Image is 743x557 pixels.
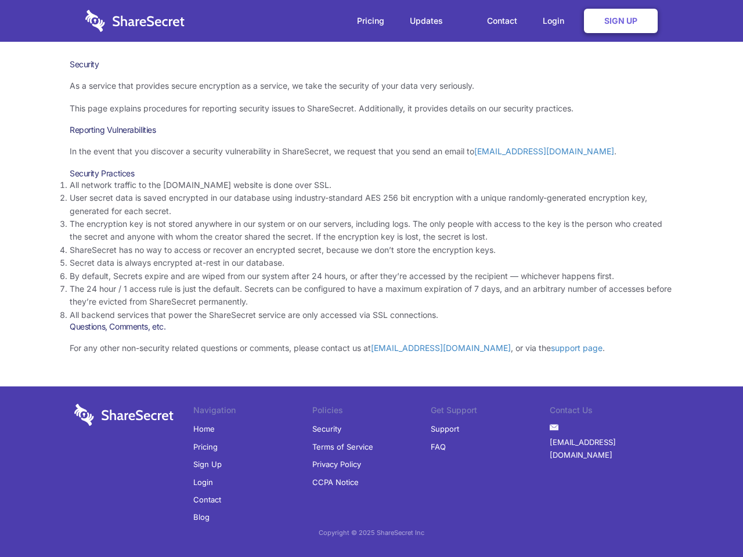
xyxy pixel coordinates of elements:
[70,79,673,92] p: As a service that provides secure encryption as a service, we take the security of your data very...
[193,491,221,508] a: Contact
[193,404,312,420] li: Navigation
[70,168,673,179] h3: Security Practices
[475,3,529,39] a: Contact
[312,404,431,420] li: Policies
[312,473,359,491] a: CCPA Notice
[193,455,222,473] a: Sign Up
[70,179,673,191] li: All network traffic to the [DOMAIN_NAME] website is done over SSL.
[70,256,673,269] li: Secret data is always encrypted at-rest in our database.
[584,9,658,33] a: Sign Up
[431,420,459,437] a: Support
[70,125,673,135] h3: Reporting Vulnerabilities
[70,244,673,256] li: ShareSecret has no way to access or recover an encrypted secret, because we don’t store the encry...
[345,3,396,39] a: Pricing
[431,404,550,420] li: Get Support
[550,404,669,420] li: Contact Us
[551,343,603,353] a: support page
[70,283,673,309] li: The 24 hour / 1 access rule is just the default. Secrets can be configured to have a maximum expi...
[531,3,582,39] a: Login
[70,191,673,218] li: User secret data is saved encrypted in our database using industry-standard AES 256 bit encryptio...
[70,321,673,332] h3: Questions, Comments, etc.
[312,438,373,455] a: Terms of Service
[70,102,673,115] p: This page explains procedures for reporting security issues to ShareSecret. Additionally, it prov...
[70,218,673,244] li: The encryption key is not stored anywhere in our system or on our servers, including logs. The on...
[193,508,210,526] a: Blog
[70,270,673,283] li: By default, Secrets expire and are wiped from our system after 24 hours, or after they’re accesse...
[70,309,673,321] li: All backend services that power the ShareSecret service are only accessed via SSL connections.
[431,438,446,455] a: FAQ
[70,145,673,158] p: In the event that you discover a security vulnerability in ShareSecret, we request that you send ...
[85,10,185,32] img: logo-wordmark-white-trans-d4663122ce5f474addd5e946df7df03e33cb6a1c49d2221995e7729f52c070b2.svg
[70,59,673,70] h1: Security
[193,438,218,455] a: Pricing
[70,342,673,355] p: For any other non-security related questions or comments, please contact us at , or via the .
[371,343,511,353] a: [EMAIL_ADDRESS][DOMAIN_NAME]
[193,473,213,491] a: Login
[312,455,361,473] a: Privacy Policy
[550,433,669,464] a: [EMAIL_ADDRESS][DOMAIN_NAME]
[312,420,341,437] a: Security
[74,404,174,426] img: logo-wordmark-white-trans-d4663122ce5f474addd5e946df7df03e33cb6a1c49d2221995e7729f52c070b2.svg
[193,420,215,437] a: Home
[474,146,614,156] a: [EMAIL_ADDRESS][DOMAIN_NAME]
